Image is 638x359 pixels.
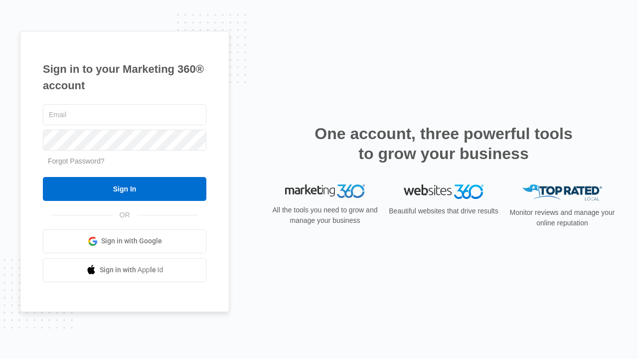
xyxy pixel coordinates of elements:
[113,210,137,220] span: OR
[522,184,602,201] img: Top Rated Local
[404,184,483,199] img: Websites 360
[43,258,206,282] a: Sign in with Apple Id
[43,61,206,94] h1: Sign in to your Marketing 360® account
[43,177,206,201] input: Sign In
[269,205,381,226] p: All the tools you need to grow and manage your business
[285,184,365,198] img: Marketing 360
[388,206,499,216] p: Beautiful websites that drive results
[48,157,105,165] a: Forgot Password?
[43,104,206,125] input: Email
[101,236,162,246] span: Sign in with Google
[100,265,163,275] span: Sign in with Apple Id
[506,207,618,228] p: Monitor reviews and manage your online reputation
[43,229,206,253] a: Sign in with Google
[312,124,576,164] h2: One account, three powerful tools to grow your business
